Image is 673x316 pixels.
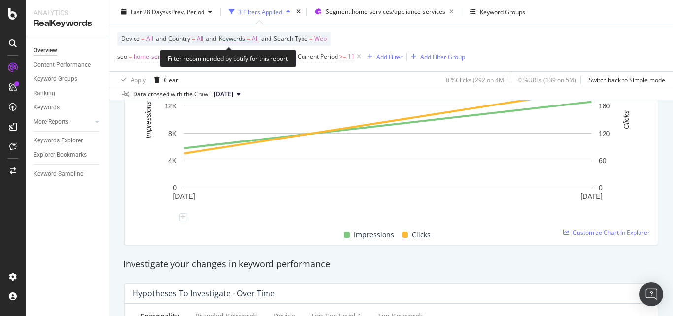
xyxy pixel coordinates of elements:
[225,4,294,20] button: 3 Filters Applied
[466,4,529,20] button: Keyword Groups
[131,7,166,16] span: Last 28 Days
[589,75,665,84] div: Switch back to Simple mode
[34,169,84,179] div: Keyword Sampling
[311,4,458,20] button: Segment:home-services/appliance-services
[173,184,177,192] text: 0
[238,7,282,16] div: 3 Filters Applied
[150,72,178,88] button: Clear
[480,7,525,16] div: Keyword Groups
[599,184,603,192] text: 0
[639,282,663,306] div: Open Intercom Messenger
[34,103,60,113] div: Keywords
[179,213,187,221] div: plus
[34,136,83,146] div: Keywords Explorer
[165,102,177,110] text: 12K
[518,75,576,84] div: 0 % URLs ( 139 on 5M )
[133,90,210,99] div: Data crossed with the Crawl
[34,45,57,56] div: Overview
[219,35,245,43] span: Keywords
[134,50,227,64] span: home-services/appliance-services
[123,258,659,271] div: Investigate your changes in keyword performance
[294,7,303,17] div: times
[580,192,602,200] text: [DATE]
[314,32,327,46] span: Web
[34,88,102,99] a: Ranking
[563,228,650,237] a: Customize Chart in Explorer
[131,75,146,84] div: Apply
[354,229,394,241] span: Impressions
[141,35,145,43] span: =
[34,103,102,113] a: Keywords
[117,4,216,20] button: Last 28 DaysvsPrev. Period
[34,117,92,127] a: More Reports
[363,51,403,63] button: Add Filter
[121,35,140,43] span: Device
[34,45,102,56] a: Overview
[214,90,233,99] span: 2025 Sep. 1st
[117,52,127,61] span: seo
[34,88,55,99] div: Ranking
[446,75,506,84] div: 0 % Clicks ( 292 on 4M )
[168,157,177,165] text: 4K
[168,35,190,43] span: Country
[160,50,296,67] div: Filter recommended by botify for this report
[210,88,245,100] button: [DATE]
[420,52,465,61] div: Add Filter Group
[34,136,102,146] a: Keywords Explorer
[117,72,146,88] button: Apply
[34,169,102,179] a: Keyword Sampling
[573,228,650,237] span: Customize Chart in Explorer
[34,117,68,127] div: More Reports
[34,150,87,160] div: Explorer Bookmarks
[585,72,665,88] button: Switch back to Simple mode
[133,46,642,217] svg: A chart.
[247,35,250,43] span: =
[34,74,102,84] a: Keyword Groups
[261,35,271,43] span: and
[348,50,355,64] span: 11
[34,74,77,84] div: Keyword Groups
[34,60,102,70] a: Content Performance
[166,7,204,16] span: vs Prev. Period
[34,150,102,160] a: Explorer Bookmarks
[34,8,101,18] div: Analytics
[326,7,445,16] span: Segment: home-services/appliance-services
[34,18,101,29] div: RealKeywords
[173,192,195,200] text: [DATE]
[156,35,166,43] span: and
[164,75,178,84] div: Clear
[252,32,259,46] span: All
[599,102,610,110] text: 180
[129,52,132,61] span: =
[133,288,275,298] div: Hypotheses to Investigate - Over Time
[407,51,465,63] button: Add Filter Group
[309,35,313,43] span: =
[168,130,177,138] text: 8K
[146,32,153,46] span: All
[339,52,346,61] span: >=
[412,229,431,241] span: Clicks
[376,52,403,61] div: Add Filter
[192,35,195,43] span: =
[144,101,152,138] text: Impressions
[599,157,606,165] text: 60
[206,35,216,43] span: and
[34,60,91,70] div: Content Performance
[622,110,630,129] text: Clicks
[274,35,308,43] span: Search Type
[197,32,203,46] span: All
[599,130,610,138] text: 120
